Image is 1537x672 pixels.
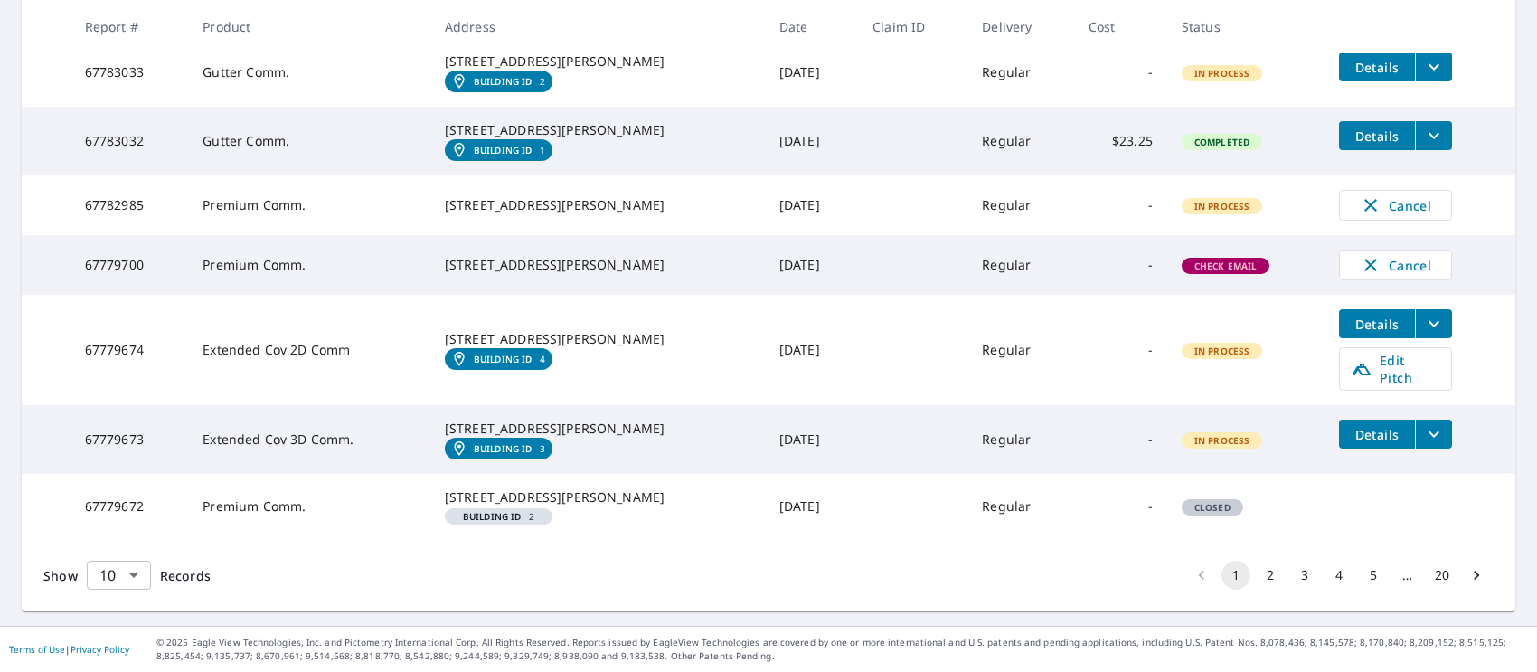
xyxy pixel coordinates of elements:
td: - [1074,235,1167,295]
td: Premium Comm. [188,474,430,539]
em: Building ID [474,443,533,454]
td: 67779673 [71,405,189,474]
td: 67783032 [71,107,189,175]
p: © 2025 Eagle View Technologies, Inc. and Pictometry International Corp. All Rights Reserved. Repo... [156,636,1528,663]
button: detailsBtn-67779674 [1339,309,1415,338]
td: Regular [967,235,1073,295]
button: detailsBtn-67783032 [1339,121,1415,150]
td: 67779672 [71,474,189,539]
td: - [1074,38,1167,107]
td: 67779700 [71,235,189,295]
td: [DATE] [765,405,858,474]
button: detailsBtn-67783033 [1339,52,1415,81]
td: Regular [967,175,1073,235]
button: Cancel [1339,190,1452,221]
span: Details [1350,426,1404,443]
span: In Process [1183,434,1261,447]
div: [STREET_ADDRESS][PERSON_NAME] [445,121,750,139]
button: detailsBtn-67779673 [1339,420,1415,449]
a: Terms of Use [9,643,65,656]
td: 67783033 [71,38,189,107]
button: filesDropdownBtn-67779673 [1415,420,1452,449]
a: Edit Pitch [1339,347,1452,391]
td: Premium Comm. [188,235,430,295]
td: [DATE] [765,107,858,175]
button: filesDropdownBtn-67779674 [1415,309,1452,338]
span: Closed [1183,501,1241,514]
td: Regular [967,107,1073,175]
span: Completed [1183,136,1260,148]
td: Premium Comm. [188,175,430,235]
td: Extended Cov 3D Comm. [188,405,430,474]
em: Building ID [474,354,533,364]
td: Regular [967,474,1073,539]
div: [STREET_ADDRESS][PERSON_NAME] [445,330,750,348]
em: Building ID [474,145,533,156]
span: In Process [1183,200,1261,213]
td: - [1074,474,1167,539]
td: Gutter Comm. [188,107,430,175]
td: Regular [967,38,1073,107]
a: Building ID2 [445,71,552,92]
button: Go to next page [1462,561,1491,590]
button: page 1 [1221,561,1250,590]
nav: pagination navigation [1184,561,1494,590]
span: In Process [1183,67,1261,80]
div: 10 [87,550,151,601]
button: Go to page 2 [1256,561,1285,590]
div: … [1393,566,1422,584]
em: Building ID [474,76,533,87]
button: filesDropdownBtn-67783032 [1415,121,1452,150]
td: [DATE] [765,235,858,295]
span: 2 [452,512,545,521]
span: Cancel [1358,194,1433,216]
p: | [9,644,129,655]
div: [STREET_ADDRESS][PERSON_NAME] [445,256,750,274]
span: Show [43,567,78,584]
div: Show 10 records [87,561,151,590]
span: Cancel [1358,254,1433,276]
td: [DATE] [765,295,858,405]
button: Go to page 4 [1325,561,1353,590]
td: - [1074,175,1167,235]
button: Go to page 5 [1359,561,1388,590]
td: [DATE] [765,38,858,107]
span: In Process [1183,345,1261,357]
em: Building ID [463,512,522,521]
div: [STREET_ADDRESS][PERSON_NAME] [445,420,750,438]
td: [DATE] [765,474,858,539]
td: - [1074,295,1167,405]
td: [DATE] [765,175,858,235]
span: Records [160,567,211,584]
span: Edit Pitch [1351,352,1440,386]
td: Regular [967,295,1073,405]
a: Building ID4 [445,348,552,370]
button: filesDropdownBtn-67783033 [1415,52,1452,81]
td: Regular [967,405,1073,474]
td: 67779674 [71,295,189,405]
button: Go to page 20 [1428,561,1457,590]
td: - [1074,405,1167,474]
button: Go to page 3 [1290,561,1319,590]
td: $23.25 [1074,107,1167,175]
a: Building ID1 [445,139,552,161]
div: [STREET_ADDRESS][PERSON_NAME] [445,196,750,214]
span: Details [1350,128,1404,145]
span: Details [1350,59,1404,76]
td: Gutter Comm. [188,38,430,107]
span: Check Email [1183,260,1268,272]
div: [STREET_ADDRESS][PERSON_NAME] [445,52,750,71]
td: Extended Cov 2D Comm [188,295,430,405]
td: 67782985 [71,175,189,235]
a: Building ID3 [445,438,552,459]
div: [STREET_ADDRESS][PERSON_NAME] [445,488,750,506]
button: Cancel [1339,250,1452,280]
a: Privacy Policy [71,643,129,656]
span: Details [1350,316,1404,333]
